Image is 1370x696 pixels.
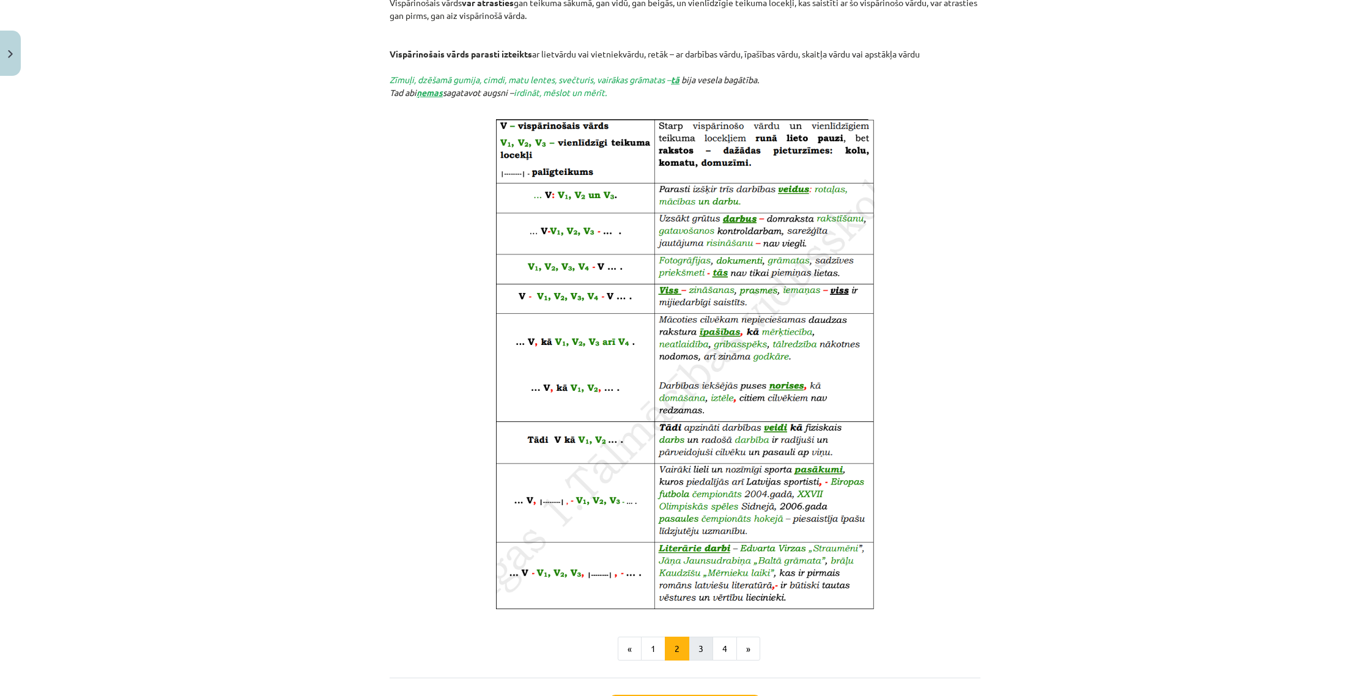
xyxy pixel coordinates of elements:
[713,637,737,661] button: 4
[390,74,681,85] span: Zīmuļi, dzēšamā gumija, cimdi, matu lentes, svečturis, vairākas grāmatas –
[689,637,713,661] button: 3
[665,637,689,661] button: 2
[390,74,759,98] em: bija vesela bagātība. Tad abi sagatavot augsni –
[8,50,13,58] img: icon-close-lesson-0947bae3869378f0d4975bcd49f059093ad1ed9edebbc8119c70593378902aed.svg
[618,637,642,661] button: «
[390,48,532,59] strong: Vispārinošais vārds parasti izteikts
[736,637,760,661] button: »
[390,637,980,661] nav: Page navigation example
[514,87,607,98] span: irdināt, mēslot un mērīt.
[641,637,665,661] button: 1
[417,87,443,98] strong: ņemas
[671,74,679,85] strong: tā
